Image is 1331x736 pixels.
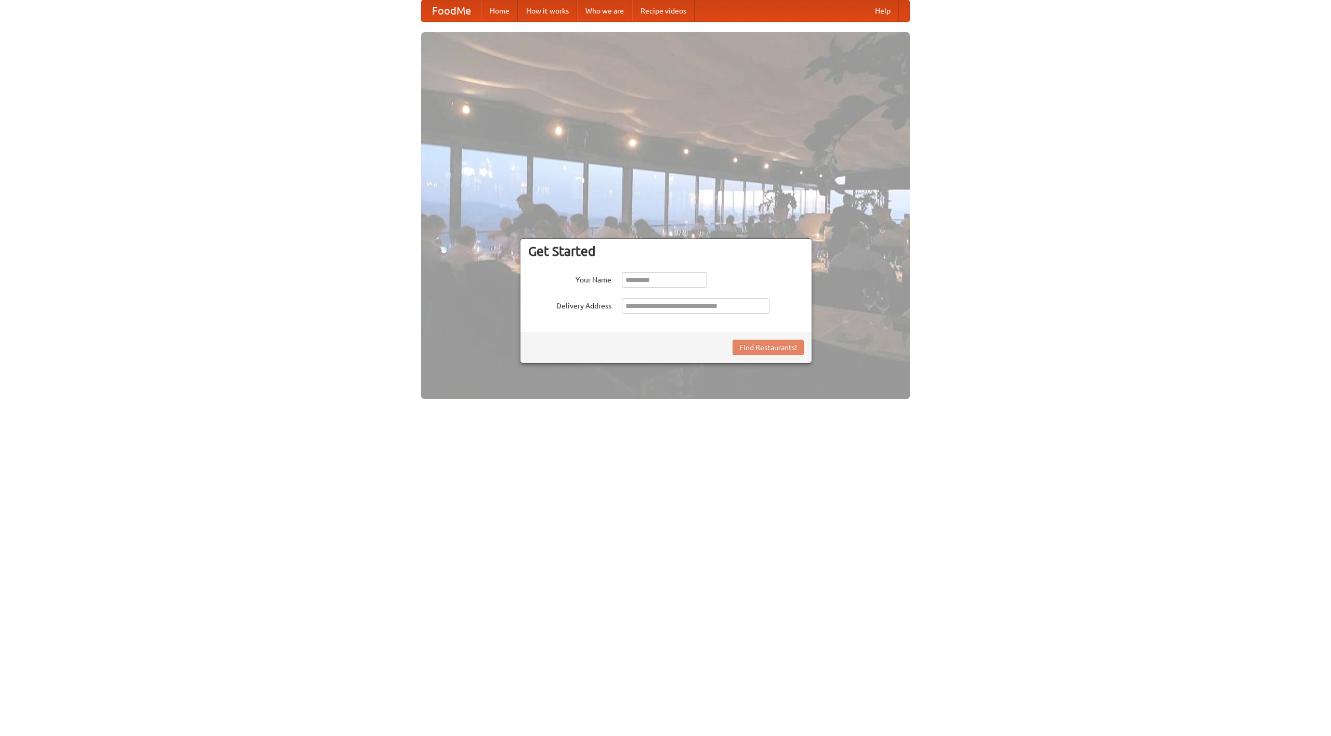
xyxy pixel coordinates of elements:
label: Your Name [528,272,611,285]
a: Recipe videos [632,1,695,21]
label: Delivery Address [528,298,611,311]
a: Home [481,1,518,21]
a: Help [867,1,899,21]
a: FoodMe [422,1,481,21]
a: How it works [518,1,577,21]
h3: Get Started [528,243,804,259]
button: Find Restaurants! [733,340,804,355]
a: Who we are [577,1,632,21]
